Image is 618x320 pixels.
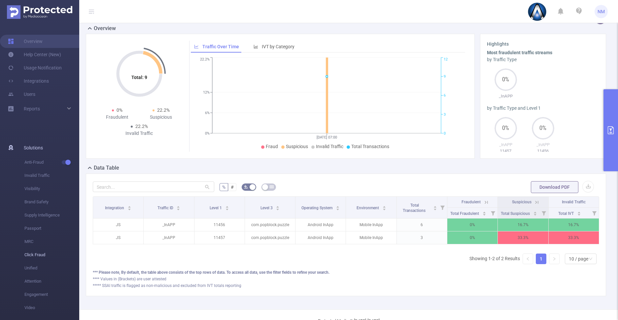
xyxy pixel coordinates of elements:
[482,211,486,215] div: Sort
[176,205,180,209] div: Sort
[94,24,116,32] h2: Overview
[433,208,437,210] i: icon: caret-down
[202,44,239,49] span: Traffic Over Time
[444,74,446,79] tspan: 9
[487,148,524,154] p: 11457
[127,205,131,209] div: Sort
[117,130,161,137] div: Invalid Traffic
[24,209,79,222] span: Supply Intelligence
[498,219,548,231] p: 16.7%
[346,231,396,244] p: Mobile InApp
[194,44,199,49] i: icon: line-chart
[8,61,62,74] a: Usage Notification
[382,205,386,207] i: icon: caret-up
[346,219,396,231] p: Mobile InApp
[24,169,79,182] span: Invalid Traffic
[128,208,131,210] i: icon: caret-down
[231,184,234,190] span: #
[245,231,295,244] p: com.popblock.puzzle
[245,219,295,231] p: com.popblock.puzzle
[286,144,308,149] span: Suspicious
[524,141,562,148] p: _InAPP
[24,261,79,275] span: Unified
[444,112,446,117] tspan: 3
[200,58,210,62] tspan: 22.2%
[533,211,537,213] i: icon: caret-up
[533,211,537,215] div: Sort
[24,288,79,301] span: Engagement
[24,102,40,115] a: Reports
[447,219,498,231] p: 0%
[177,208,180,210] i: icon: caret-down
[225,205,229,209] div: Sort
[205,131,210,136] tspan: 0%
[526,257,530,261] i: icon: left
[8,48,61,61] a: Help Center (New)
[487,105,599,112] div: by Traffic Type and Level 1
[93,283,599,289] div: ***** SSAI traffic is flagged as non-malicious and excluded from IVT totals reporting
[93,269,599,275] div: *** Please note, By default, the table above consists of the top rows of data. To access all data...
[403,203,427,213] span: Total Transactions
[523,254,533,264] li: Previous Page
[94,164,119,172] h2: Data Table
[447,231,498,244] p: 0%
[483,211,486,213] i: icon: caret-up
[433,205,437,207] i: icon: caret-up
[205,111,210,115] tspan: 6%
[469,254,520,264] li: Showing 1-2 of 2 Results
[177,205,180,207] i: icon: caret-up
[24,248,79,261] span: Click Fraud
[536,254,546,264] li: 1
[336,205,340,209] div: Sort
[549,231,599,244] p: 33.3%
[382,205,386,209] div: Sort
[539,208,548,218] i: Filter menu
[24,195,79,209] span: Brand Safety
[487,56,599,63] div: by Traffic Type
[24,301,79,314] span: Video
[210,206,223,210] span: Level 1
[24,182,79,195] span: Visibility
[433,205,437,209] div: Sort
[487,41,599,48] h3: Highlights
[444,94,446,98] tspan: 6
[8,35,43,48] a: Overview
[225,208,229,210] i: icon: caret-down
[93,276,599,282] div: **** Values in (Brackets) are user attested
[487,141,524,148] p: _InAPP
[351,144,389,149] span: Total Transactions
[483,213,486,215] i: icon: caret-down
[24,275,79,288] span: Attention
[93,181,214,192] input: Search...
[24,156,79,169] span: Anti-Fraud
[24,106,40,111] span: Reports
[105,206,125,210] span: Integration
[450,211,480,216] span: Total Fraudulent
[357,206,380,210] span: Environment
[577,211,581,215] div: Sort
[589,257,593,261] i: icon: down
[397,231,447,244] p: 3
[512,200,532,204] span: Suspicious
[533,213,537,215] i: icon: caret-down
[317,135,337,140] tspan: [DATE] 07:00
[95,114,139,121] div: Fraudulent
[144,219,194,231] p: _InAPP
[131,75,147,80] tspan: Total: 9
[524,148,562,154] p: 11456
[336,208,340,210] i: icon: caret-down
[144,231,194,244] p: _InAPP
[266,144,278,149] span: Fraud
[558,211,575,216] span: Total IVT
[194,219,245,231] p: 11456
[128,205,131,207] i: icon: caret-up
[531,181,578,193] button: Download PDF
[157,206,174,210] span: Traffic ID
[194,231,245,244] p: 11457
[336,205,340,207] i: icon: caret-up
[488,208,498,218] i: Filter menu
[562,200,586,204] span: Invalid Traffic
[569,254,588,264] div: 10 / page
[498,231,548,244] p: 33.3%
[295,231,346,244] p: Android InApp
